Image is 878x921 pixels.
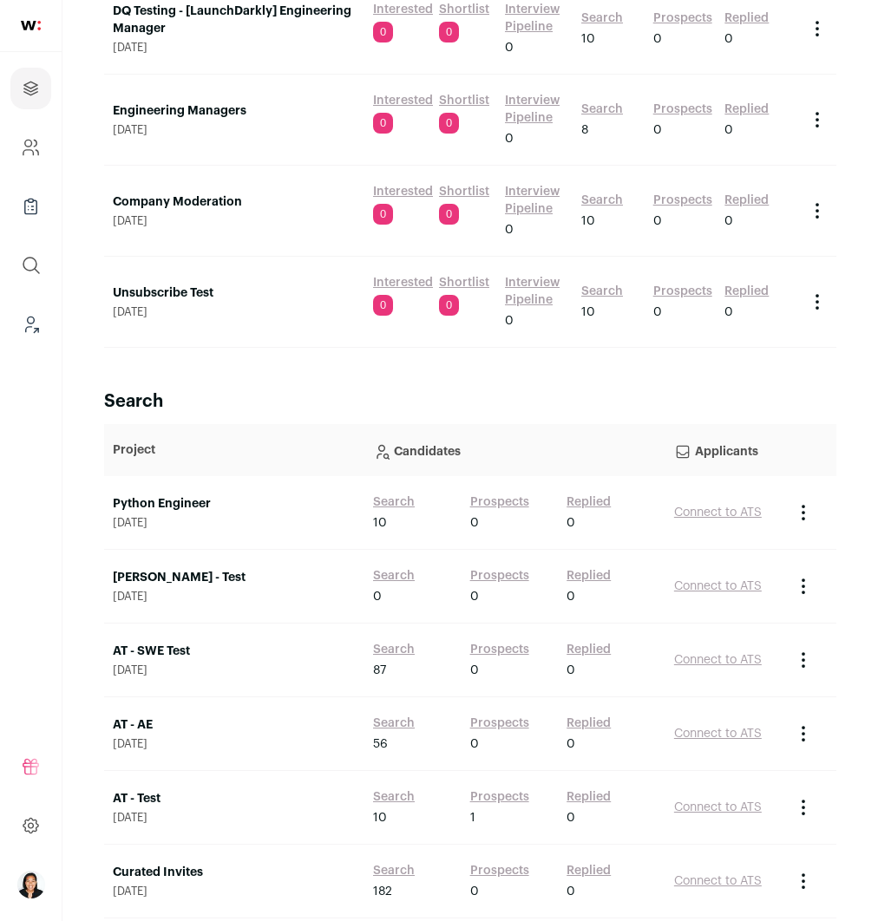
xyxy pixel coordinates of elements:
[793,871,814,892] button: Project Actions
[581,30,595,48] span: 10
[505,312,514,330] span: 0
[113,41,356,55] span: [DATE]
[793,650,814,670] button: Project Actions
[373,809,387,826] span: 10
[724,192,769,209] a: Replied
[439,295,459,316] span: 0
[439,274,489,291] a: Shortlist
[113,123,356,137] span: [DATE]
[17,871,45,898] button: Open dropdown
[373,433,657,467] p: Candidates
[373,862,415,879] a: Search
[807,18,828,39] button: Project Actions
[113,716,356,734] a: AT - AE
[439,22,459,42] span: 0
[470,662,479,679] span: 0
[470,641,529,658] a: Prospects
[113,811,356,825] span: [DATE]
[113,590,356,604] span: [DATE]
[21,21,41,30] img: wellfound-shorthand-0d5821cbd27db2630d0214b213865d53afaa358527fdda9d0ea32b1df1b89c2c.svg
[505,130,514,147] span: 0
[373,92,433,109] a: Interested
[567,567,611,585] a: Replied
[807,291,828,312] button: Project Actions
[113,284,356,302] a: Unsubscribe Test
[113,737,356,751] span: [DATE]
[373,493,415,511] a: Search
[373,588,382,605] span: 0
[653,121,662,139] span: 0
[10,186,51,227] a: Company Lists
[724,10,769,27] a: Replied
[17,871,45,898] img: 13709957-medium_jpg
[373,735,388,753] span: 56
[581,10,623,27] a: Search
[373,1,433,18] a: Interested
[470,715,529,732] a: Prospects
[793,797,814,818] button: Project Actions
[567,715,611,732] a: Replied
[113,643,356,660] a: AT - SWE Test
[653,30,662,48] span: 0
[373,662,386,679] span: 87
[505,221,514,238] span: 0
[113,305,356,319] span: [DATE]
[807,109,828,130] button: Project Actions
[10,127,51,168] a: Company and ATS Settings
[505,39,514,56] span: 0
[581,212,595,230] span: 10
[373,641,415,658] a: Search
[113,3,356,37] a: DQ Testing - [LaunchDarkly] Engineering Manager
[724,212,733,230] span: 0
[373,514,387,532] span: 10
[373,274,433,291] a: Interested
[373,22,393,42] span: 0
[113,663,356,677] span: [DATE]
[724,30,733,48] span: 0
[10,304,51,345] a: Leads (Backoffice)
[470,567,529,585] a: Prospects
[674,801,762,813] a: Connect to ATS
[470,493,529,511] a: Prospects
[113,516,356,530] span: [DATE]
[793,502,814,523] button: Project Actions
[439,183,489,200] a: Shortlist
[113,790,356,807] a: AT - Test
[807,200,828,221] button: Project Actions
[373,715,415,732] a: Search
[104,389,836,414] h2: Search
[470,788,529,806] a: Prospects
[674,433,776,467] p: Applicants
[439,1,489,18] a: Shortlist
[505,1,564,36] a: Interview Pipeline
[373,183,433,200] a: Interested
[793,723,814,744] button: Project Actions
[581,121,588,139] span: 8
[674,728,762,740] a: Connect to ATS
[113,214,356,228] span: [DATE]
[567,809,575,826] span: 0
[567,735,575,753] span: 0
[653,101,712,118] a: Prospects
[653,212,662,230] span: 0
[724,283,769,300] a: Replied
[373,295,393,316] span: 0
[505,274,564,309] a: Interview Pipeline
[581,304,595,321] span: 10
[439,92,489,109] a: Shortlist
[113,495,356,513] a: Python Engineer
[567,641,611,658] a: Replied
[567,514,575,532] span: 0
[567,662,575,679] span: 0
[470,514,479,532] span: 0
[674,875,762,887] a: Connect to ATS
[674,654,762,666] a: Connect to ATS
[567,493,611,511] a: Replied
[724,121,733,139] span: 0
[113,569,356,586] a: [PERSON_NAME] - Test
[113,102,356,120] a: Engineering Managers
[373,788,415,806] a: Search
[113,864,356,881] a: Curated Invites
[470,862,529,879] a: Prospects
[373,113,393,134] span: 0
